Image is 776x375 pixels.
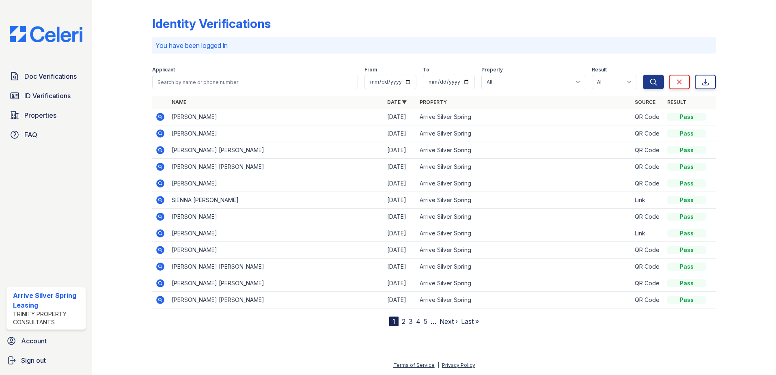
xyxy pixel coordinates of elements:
td: [DATE] [384,109,416,125]
td: [PERSON_NAME] [168,209,384,225]
td: [DATE] [384,242,416,259]
td: [DATE] [384,175,416,192]
td: [DATE] [384,142,416,159]
td: QR Code [632,142,664,159]
td: QR Code [632,125,664,142]
td: [DATE] [384,275,416,292]
div: Pass [667,246,706,254]
td: Arrive Silver Spring [416,225,632,242]
label: Property [481,67,503,73]
td: SIENNA [PERSON_NAME] [168,192,384,209]
td: [DATE] [384,225,416,242]
a: 2 [402,317,405,325]
td: [PERSON_NAME] [168,242,384,259]
td: Arrive Silver Spring [416,242,632,259]
td: [PERSON_NAME] [PERSON_NAME] [168,142,384,159]
span: ID Verifications [24,91,71,101]
span: … [431,317,436,326]
td: QR Code [632,175,664,192]
td: [PERSON_NAME] [PERSON_NAME] [168,259,384,275]
td: Arrive Silver Spring [416,209,632,225]
td: [PERSON_NAME] [168,125,384,142]
a: 5 [424,317,427,325]
td: Arrive Silver Spring [416,275,632,292]
label: Result [592,67,607,73]
label: From [364,67,377,73]
div: Trinity Property Consultants [13,310,82,326]
div: Pass [667,213,706,221]
div: Identity Verifications [152,16,271,31]
td: QR Code [632,292,664,308]
div: Pass [667,179,706,187]
div: | [438,362,439,368]
a: Terms of Service [393,362,435,368]
a: Name [172,99,186,105]
a: Properties [6,107,86,123]
td: [DATE] [384,159,416,175]
label: Applicant [152,67,175,73]
td: Arrive Silver Spring [416,259,632,275]
div: Pass [667,129,706,138]
input: Search by name or phone number [152,75,358,89]
td: Arrive Silver Spring [416,159,632,175]
a: Doc Verifications [6,68,86,84]
td: QR Code [632,159,664,175]
div: Pass [667,263,706,271]
a: Source [635,99,655,105]
a: Result [667,99,686,105]
a: FAQ [6,127,86,143]
td: [DATE] [384,259,416,275]
td: QR Code [632,209,664,225]
div: Pass [667,113,706,121]
td: QR Code [632,259,664,275]
td: [DATE] [384,192,416,209]
td: QR Code [632,242,664,259]
a: Sign out [3,352,89,369]
label: To [423,67,429,73]
div: Pass [667,296,706,304]
div: Pass [667,196,706,204]
td: Arrive Silver Spring [416,142,632,159]
td: Arrive Silver Spring [416,125,632,142]
a: Date ▼ [387,99,407,105]
td: [PERSON_NAME] [PERSON_NAME] [168,275,384,292]
div: Pass [667,146,706,154]
span: Properties [24,110,56,120]
a: Next › [440,317,458,325]
p: You have been logged in [155,41,713,50]
a: Account [3,333,89,349]
td: Arrive Silver Spring [416,109,632,125]
td: [PERSON_NAME] [168,225,384,242]
td: [PERSON_NAME] [168,109,384,125]
span: FAQ [24,130,37,140]
td: Link [632,192,664,209]
div: Pass [667,229,706,237]
td: [PERSON_NAME] [PERSON_NAME] [168,292,384,308]
td: [PERSON_NAME] [PERSON_NAME] [168,159,384,175]
a: Property [420,99,447,105]
td: QR Code [632,109,664,125]
td: Arrive Silver Spring [416,175,632,192]
td: [DATE] [384,209,416,225]
a: 4 [416,317,420,325]
td: [PERSON_NAME] [168,175,384,192]
a: 3 [409,317,413,325]
td: Arrive Silver Spring [416,292,632,308]
span: Account [21,336,47,346]
a: Last » [461,317,479,325]
span: Sign out [21,356,46,365]
div: Arrive Silver Spring Leasing [13,291,82,310]
a: Privacy Policy [442,362,475,368]
td: [DATE] [384,125,416,142]
img: CE_Logo_Blue-a8612792a0a2168367f1c8372b55b34899dd931a85d93a1a3d3e32e68fde9ad4.png [3,26,89,42]
div: 1 [389,317,399,326]
td: QR Code [632,275,664,292]
div: Pass [667,163,706,171]
td: [DATE] [384,292,416,308]
td: Arrive Silver Spring [416,192,632,209]
td: Link [632,225,664,242]
div: Pass [667,279,706,287]
a: ID Verifications [6,88,86,104]
span: Doc Verifications [24,71,77,81]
